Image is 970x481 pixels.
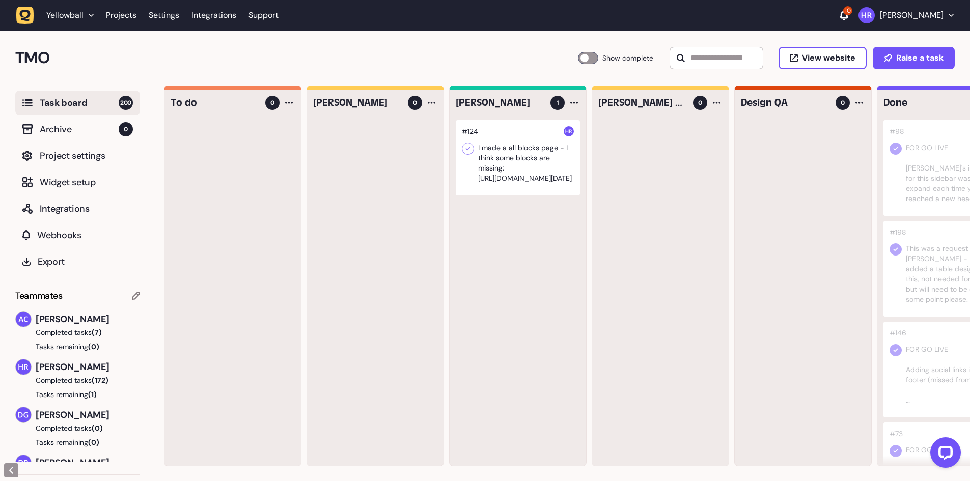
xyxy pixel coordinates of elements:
[15,249,140,274] button: Export
[46,10,84,20] span: Yellowball
[36,312,140,326] span: [PERSON_NAME]
[191,6,236,24] a: Integrations
[16,407,31,422] img: David Groombridge
[92,376,108,385] span: (172)
[37,228,133,242] span: Webhooks
[36,408,140,422] span: [PERSON_NAME]
[413,98,417,107] span: 0
[896,54,944,62] span: Raise a task
[36,456,140,470] span: [PERSON_NAME]
[119,122,133,136] span: 0
[40,175,133,189] span: Widget setup
[40,122,119,136] span: Archive
[858,7,954,23] button: [PERSON_NAME]
[15,423,132,433] button: Completed tasks(0)
[873,47,955,69] button: Raise a task
[38,254,133,269] span: Export
[16,312,31,327] img: Ameet Chohan
[598,96,686,110] h4: Ameet to check
[15,327,132,337] button: Completed tasks(7)
[15,223,140,247] button: Webhooks
[779,47,867,69] button: View website
[15,196,140,221] button: Integrations
[15,389,140,400] button: Tasks remaining(1)
[741,96,828,110] h4: Design QA
[15,342,140,352] button: Tasks remaining(0)
[698,98,702,107] span: 0
[564,126,574,136] img: Harry Robinson
[36,360,140,374] span: [PERSON_NAME]
[40,96,119,110] span: Task board
[248,10,279,20] a: Support
[16,455,31,470] img: Dan Pearson
[92,328,102,337] span: (7)
[456,96,543,110] h4: Harry
[40,202,133,216] span: Integrations
[858,7,875,23] img: Harry Robinson
[106,6,136,24] a: Projects
[15,170,140,194] button: Widget setup
[15,437,140,447] button: Tasks remaining(0)
[16,6,100,24] button: Yellowball
[602,52,653,64] span: Show complete
[922,433,965,476] iframe: LiveChat chat widget
[841,98,845,107] span: 0
[40,149,133,163] span: Project settings
[270,98,274,107] span: 0
[149,6,179,24] a: Settings
[171,96,258,110] h4: To do
[88,438,99,447] span: (0)
[880,10,944,20] p: [PERSON_NAME]
[15,117,140,142] button: Archive0
[92,423,103,433] span: (0)
[313,96,401,110] h4: Tom
[16,359,31,375] img: Harry Robinson
[15,46,578,70] h2: TMO
[119,96,133,110] span: 200
[557,98,559,107] span: 1
[15,375,132,385] button: Completed tasks(172)
[843,6,852,15] div: 10
[15,289,63,303] span: Teammates
[15,144,140,168] button: Project settings
[88,390,97,399] span: (1)
[15,91,140,115] button: Task board200
[88,342,99,351] span: (0)
[802,54,855,62] span: View website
